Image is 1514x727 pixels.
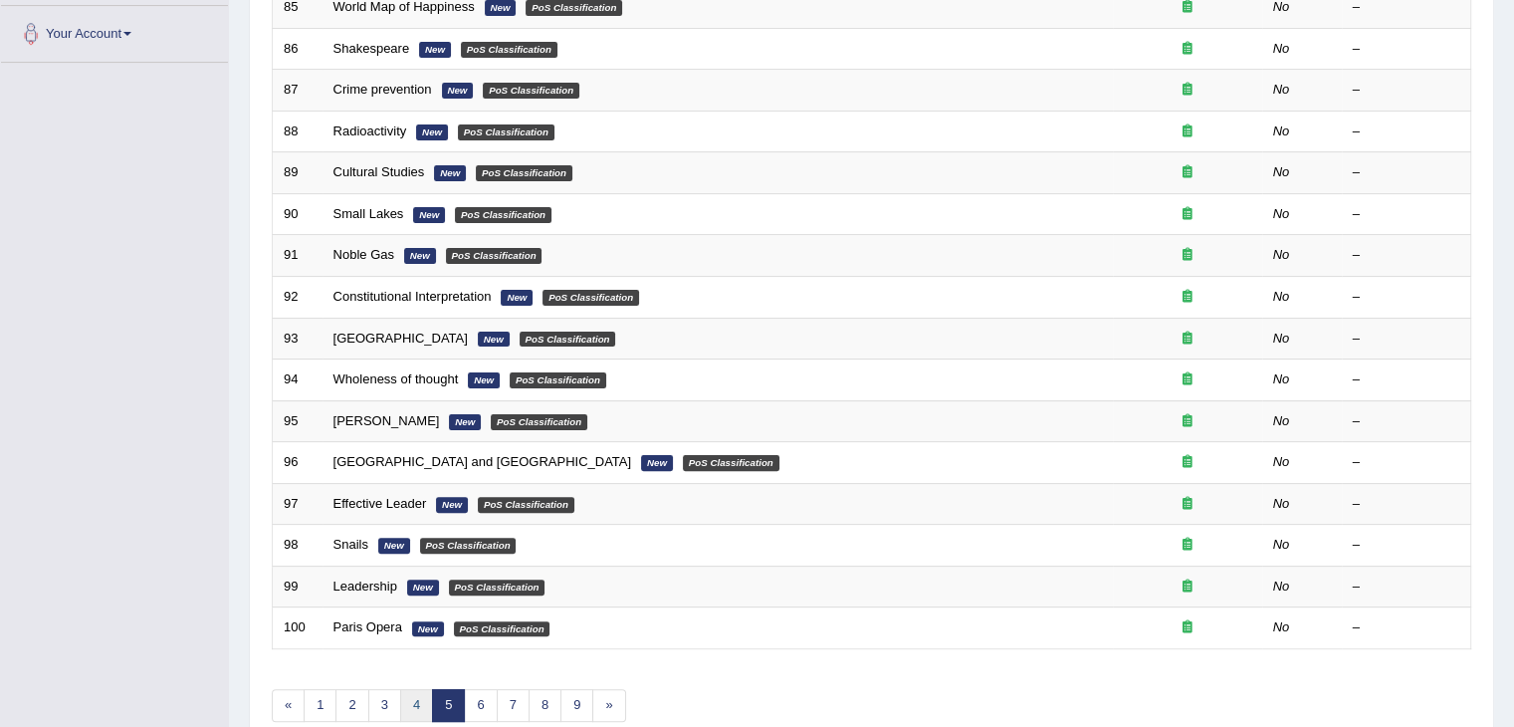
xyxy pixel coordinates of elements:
a: Effective Leader [333,496,427,511]
em: New [436,497,468,513]
td: 97 [273,483,323,525]
em: New [419,42,451,58]
em: PoS Classification [683,455,779,471]
em: PoS Classification [420,538,517,554]
em: No [1273,579,1290,594]
em: New [434,165,466,181]
em: No [1273,413,1290,428]
div: – [1353,412,1460,431]
em: New [478,332,510,348]
em: No [1273,206,1290,221]
a: 4 [400,689,433,722]
div: Exam occurring question [1124,578,1251,597]
em: PoS Classification [520,332,616,348]
td: 86 [273,28,323,70]
a: 6 [464,689,497,722]
em: No [1273,41,1290,56]
div: Exam occurring question [1124,81,1251,100]
em: PoS Classification [455,207,551,223]
div: – [1353,81,1460,100]
a: Radioactivity [333,123,407,138]
em: No [1273,454,1290,469]
div: Exam occurring question [1124,495,1251,514]
a: » [592,689,625,722]
div: – [1353,618,1460,637]
div: – [1353,536,1460,555]
div: Exam occurring question [1124,288,1251,307]
td: 95 [273,400,323,442]
a: 2 [335,689,368,722]
em: No [1273,123,1290,138]
a: 3 [368,689,401,722]
em: PoS Classification [458,124,554,140]
em: PoS Classification [510,372,606,388]
div: Exam occurring question [1124,246,1251,265]
em: New [413,207,445,223]
em: New [378,538,410,554]
em: PoS Classification [449,580,545,596]
div: – [1353,205,1460,224]
a: Leadership [333,579,397,594]
div: Exam occurring question [1124,618,1251,637]
div: – [1353,163,1460,182]
em: PoS Classification [483,83,579,99]
em: New [501,290,533,306]
a: Shakespeare [333,41,410,56]
a: [GEOGRAPHIC_DATA] and [GEOGRAPHIC_DATA] [333,454,632,469]
a: Wholeness of thought [333,371,459,386]
em: New [442,83,474,99]
em: No [1273,371,1290,386]
em: PoS Classification [491,414,587,430]
a: 5 [432,689,465,722]
a: Snails [333,537,368,552]
td: 91 [273,235,323,277]
div: – [1353,246,1460,265]
a: 1 [304,689,336,722]
div: – [1353,122,1460,141]
td: 98 [273,525,323,567]
em: PoS Classification [454,621,550,637]
em: PoS Classification [461,42,557,58]
td: 89 [273,152,323,194]
a: Paris Opera [333,619,402,634]
a: 7 [497,689,530,722]
div: – [1353,40,1460,59]
td: 92 [273,276,323,318]
a: Crime prevention [333,82,432,97]
em: New [404,248,436,264]
td: 100 [273,607,323,649]
em: No [1273,289,1290,304]
div: Exam occurring question [1124,330,1251,349]
td: 99 [273,566,323,607]
td: 87 [273,70,323,112]
div: – [1353,495,1460,514]
div: Exam occurring question [1124,40,1251,59]
em: New [412,621,444,637]
em: New [407,580,439,596]
div: – [1353,578,1460,597]
td: 96 [273,442,323,484]
em: No [1273,247,1290,262]
div: Exam occurring question [1124,163,1251,182]
a: 9 [560,689,593,722]
em: New [641,455,673,471]
a: [GEOGRAPHIC_DATA] [333,331,468,346]
div: – [1353,288,1460,307]
a: « [272,689,305,722]
em: PoS Classification [542,290,639,306]
a: Constitutional Interpretation [333,289,492,304]
em: PoS Classification [478,497,574,513]
em: No [1273,331,1290,346]
div: Exam occurring question [1124,412,1251,431]
td: 88 [273,111,323,152]
em: PoS Classification [446,248,542,264]
div: – [1353,453,1460,472]
div: Exam occurring question [1124,205,1251,224]
em: PoS Classification [476,165,572,181]
div: – [1353,330,1460,349]
div: Exam occurring question [1124,453,1251,472]
em: No [1273,164,1290,179]
em: No [1273,619,1290,634]
td: 94 [273,360,323,401]
td: 90 [273,193,323,235]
